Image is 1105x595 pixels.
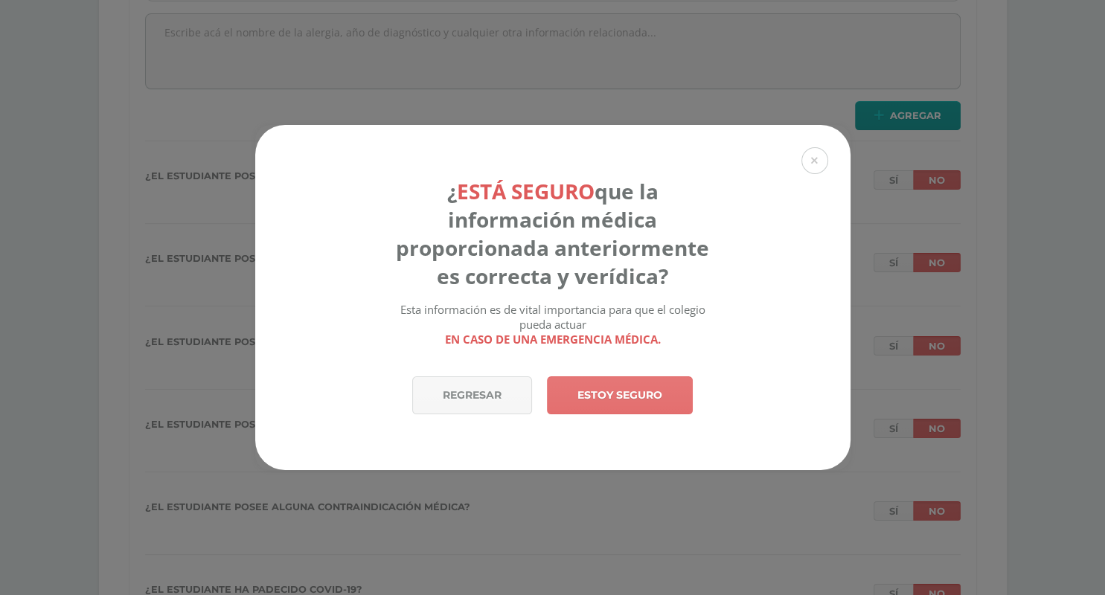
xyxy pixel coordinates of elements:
[412,376,532,414] a: Regresar
[388,177,717,290] h4: ¿ que la información médica proporcionada anteriormente es correcta y verídica?
[388,302,717,347] div: Esta información es de vital importancia para que el colegio pueda actuar
[445,332,661,347] strong: en caso de una emergencia médica.
[457,177,595,205] strong: Está seguro
[547,376,693,414] a: Estoy seguro
[801,147,828,174] button: Close (Esc)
